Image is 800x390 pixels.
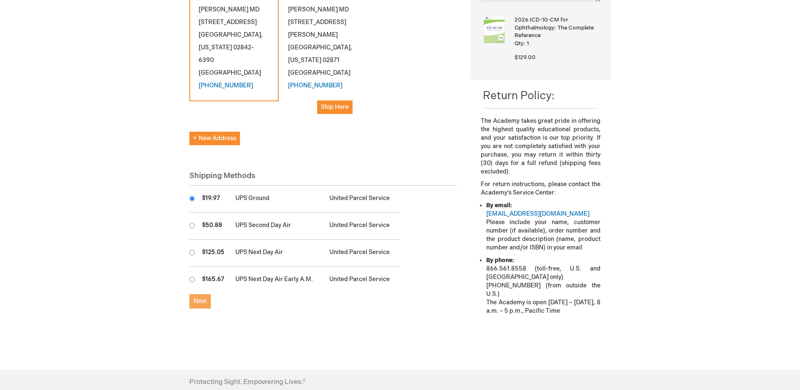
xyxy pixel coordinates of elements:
[202,249,224,256] span: $125.05
[189,171,458,186] div: Shipping Methods
[189,294,211,309] button: Next
[189,132,240,145] button: New Address
[231,240,325,267] td: UPS Next Day Air
[194,298,207,305] span: Next
[189,379,306,386] h4: Protecting Sight. Empowering Lives.®
[199,82,253,89] a: [PHONE_NUMBER]
[288,82,342,89] a: [PHONE_NUMBER]
[261,31,263,38] span: ,
[514,40,524,47] span: Qty
[481,180,600,197] p: For return instructions, please contact the Academy’s Service Center:
[325,213,400,240] td: United Parcel Service
[486,256,600,315] li: 866.561.8558 (toll-free, U.S. and [GEOGRAPHIC_DATA] only) [PHONE_NUMBER] (from outside the U.S.) ...
[481,16,508,43] img: 2026 ICD-10-CM for Ophthalmology: The Complete Reference
[483,89,555,103] span: Return Policy:
[321,103,349,111] span: Ship Here
[202,276,224,283] span: $165.67
[486,210,590,217] a: [EMAIL_ADDRESS][DOMAIN_NAME]
[231,213,325,240] td: UPS Second Day Air
[486,257,514,264] strong: By phone:
[325,267,400,294] td: United Parcel Service
[288,57,321,64] span: [US_STATE]
[527,40,529,47] span: 1
[486,202,512,209] strong: By email:
[202,222,222,229] span: $50.88
[350,44,352,51] span: ,
[199,44,232,51] span: [US_STATE]
[481,117,600,176] p: The Academy takes great pride in offering the highest quality educational products, and your sati...
[325,186,400,213] td: United Parcel Service
[325,240,400,267] td: United Parcel Service
[514,16,598,40] strong: 2026 ICD-10-CM for Ophthalmology: The Complete Reference
[193,135,236,142] span: New Address
[317,100,353,114] button: Ship Here
[202,195,220,202] span: $19.97
[231,267,325,294] td: UPS Next Day Air Early A.M.
[514,54,536,61] span: $129.00
[486,201,600,252] li: Please include your name, customer number (if available), order number and the product descriptio...
[231,186,325,213] td: UPS Ground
